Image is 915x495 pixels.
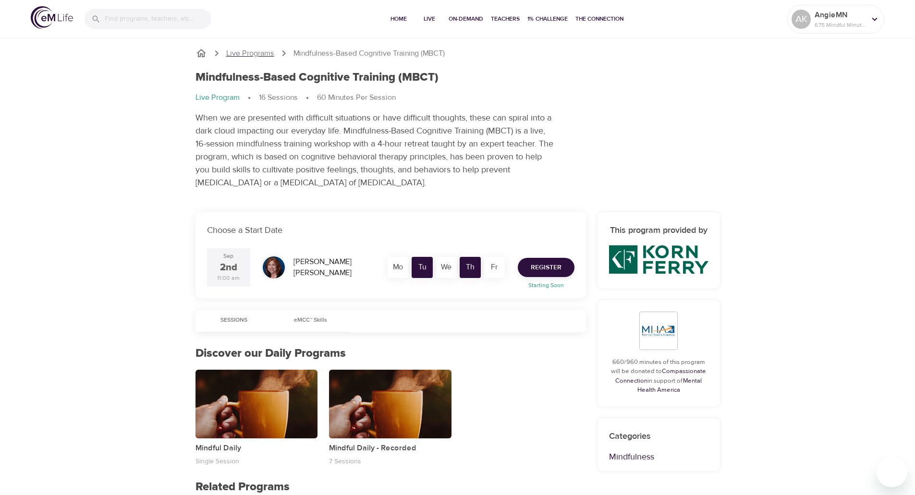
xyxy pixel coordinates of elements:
[223,252,233,260] div: Sep
[195,111,556,189] p: When we are presented with difficult situations or have difficult thoughts, these can spiral into...
[388,257,409,278] div: Mo
[195,345,586,362] p: Discover our Daily Programs
[105,9,211,29] input: Find programs, teachers, etc...
[31,6,73,29] img: logo
[460,257,481,278] div: Th
[512,281,580,290] p: Starting Soon
[220,261,237,275] div: 2nd
[329,457,361,466] p: 7 Sessions
[387,14,410,24] span: Home
[609,224,708,238] h6: This program provided by
[518,258,574,277] button: Register
[201,315,267,326] span: Sessions
[491,14,520,24] span: Teachers
[575,14,623,24] span: The Connection
[278,315,343,326] span: eMCC™ Skills
[195,71,439,85] h1: Mindfulness-Based Cognitive Training (MBCT)
[317,92,396,103] p: 60 Minutes Per Session
[259,92,298,103] p: 16 Sessions
[217,274,240,282] div: 11:00 am
[484,257,505,278] div: Fr
[195,92,240,103] p: Live Program
[609,430,708,443] p: Categories
[449,14,483,24] span: On-Demand
[290,253,378,282] div: [PERSON_NAME] [PERSON_NAME]
[195,442,318,454] p: Mindful Daily
[531,262,561,274] span: Register
[226,48,274,59] a: Live Programs
[293,48,445,59] p: Mindfulness-Based Cognitive Training (MBCT)
[792,10,811,29] div: AK
[195,48,720,59] nav: breadcrumb
[609,245,708,274] img: KF%20green%20logo%202.20.2025.png
[436,257,457,278] div: We
[207,224,574,237] p: Choose a Start Date
[609,450,708,463] p: Mindfulness
[195,92,720,104] nav: breadcrumb
[815,21,866,29] p: 675 Mindful Minutes
[329,442,451,454] p: Mindful Daily - Recorded
[615,367,706,385] a: Compassionate Connection
[609,358,708,395] p: 660/960 minutes of this program will be donated to in support of
[418,14,441,24] span: Live
[412,257,433,278] div: Tu
[527,14,568,24] span: 1% Challenge
[195,457,239,466] p: Single Session
[877,457,907,487] iframe: Button to launch messaging window
[815,9,866,21] p: AngieMN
